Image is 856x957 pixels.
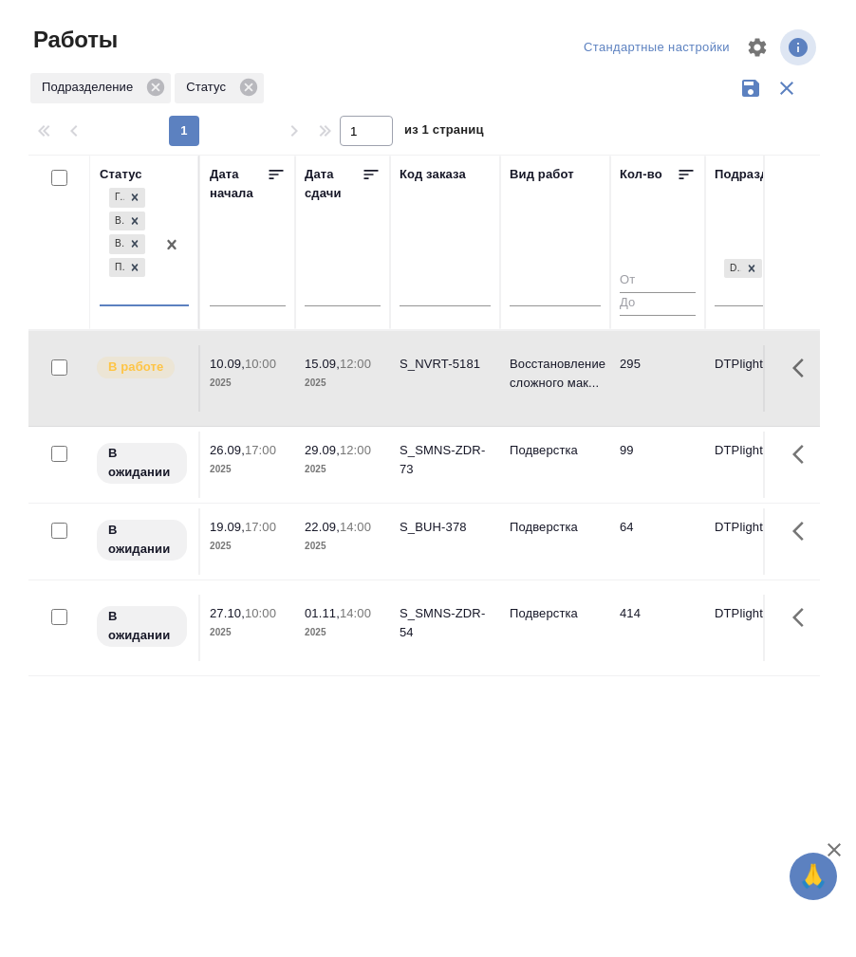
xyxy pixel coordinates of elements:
div: S_SMNS-ZDR-54 [400,604,491,642]
div: Готов к работе, В работе, В ожидании, Подбор [107,232,147,256]
p: 19.09, [210,520,245,534]
div: Исполнитель выполняет работу [95,355,189,380]
p: 01.11, [305,606,340,620]
p: 10:00 [245,357,276,371]
button: Здесь прячутся важные кнопки [781,595,827,640]
p: 29.09, [305,443,340,457]
div: Готов к работе, В работе, В ожидании, Подбор [107,256,147,280]
span: 🙏 [797,856,829,896]
p: 2025 [210,623,286,642]
div: Готов к работе, В работе, В ожидании, Подбор [107,210,147,233]
td: 414 [610,595,705,661]
button: Сохранить фильтры [733,70,769,106]
div: Вид работ [510,165,574,184]
td: DTPlight [705,345,815,412]
p: 12:00 [340,443,371,457]
p: 17:00 [245,520,276,534]
p: Статус [186,78,233,97]
div: DTPlight [722,257,764,281]
div: Исполнитель назначен, приступать к работе пока рано [95,441,189,486]
p: 17:00 [245,443,276,457]
input: От [620,269,696,293]
td: 64 [610,508,705,575]
div: Дата начала [210,165,267,203]
button: Сбросить фильтры [769,70,805,106]
div: Готов к работе [109,188,124,208]
p: 2025 [210,374,286,393]
p: В ожидании [108,444,176,482]
span: Посмотреть информацию [780,29,820,65]
div: Подразделение [715,165,812,184]
p: Подверстка [510,604,601,623]
p: 15.09, [305,357,340,371]
button: 🙏 [790,853,837,900]
div: split button [579,33,735,63]
p: 10.09, [210,357,245,371]
div: Исполнитель назначен, приступать к работе пока рано [95,518,189,562]
div: S_SMNS-ZDR-73 [400,441,491,479]
p: В ожидании [108,607,176,645]
div: Подразделение [30,73,171,103]
td: 295 [610,345,705,412]
p: 26.09, [210,443,245,457]
p: 14:00 [340,520,371,534]
p: Подверстка [510,518,601,537]
div: Подбор [109,258,124,278]
p: 2025 [305,537,381,556]
div: Готов к работе, В работе, В ожидании, Подбор [107,186,147,210]
p: Подразделение [42,78,140,97]
p: В ожидании [108,521,176,559]
td: DTPlight [705,508,815,575]
p: 2025 [210,537,286,556]
div: Статус [175,73,264,103]
p: 2025 [305,623,381,642]
span: Работы [28,25,118,55]
td: DTPlight [705,432,815,498]
input: До [620,292,696,316]
p: Восстановление сложного мак... [510,355,601,393]
p: 2025 [305,374,381,393]
button: Здесь прячутся важные кнопки [781,432,827,477]
div: В ожидании [109,234,124,254]
div: Кол-во [620,165,662,184]
button: Здесь прячутся важные кнопки [781,508,827,554]
span: из 1 страниц [404,119,484,146]
div: DTPlight [724,259,741,279]
td: DTPlight [705,595,815,661]
p: 10:00 [245,606,276,620]
p: Подверстка [510,441,601,460]
div: S_NVRT-5181 [400,355,491,374]
p: 2025 [305,460,381,479]
div: В работе [109,212,124,231]
div: Код заказа [400,165,466,184]
div: Дата сдачи [305,165,362,203]
div: S_BUH-378 [400,518,491,537]
p: 12:00 [340,357,371,371]
p: 27.10, [210,606,245,620]
p: 2025 [210,460,286,479]
td: 99 [610,432,705,498]
div: Статус [100,165,142,184]
p: В работе [108,358,163,377]
p: 22.09, [305,520,340,534]
p: 14:00 [340,606,371,620]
